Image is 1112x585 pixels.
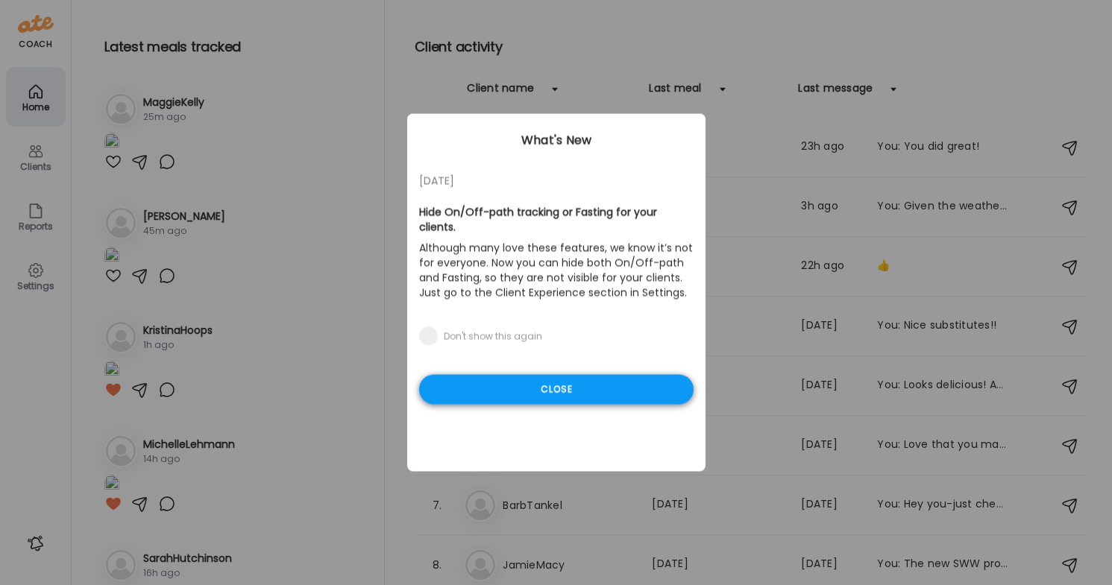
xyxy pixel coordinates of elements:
div: Close [419,375,694,405]
div: Don't show this again [444,331,542,343]
b: Hide On/Off-path tracking or Fasting for your clients. [419,205,657,235]
div: [DATE] [419,172,694,190]
p: Although many love these features, we know it’s not for everyone. Now you can hide both On/Off-pa... [419,238,694,303]
div: What's New [407,132,706,150]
